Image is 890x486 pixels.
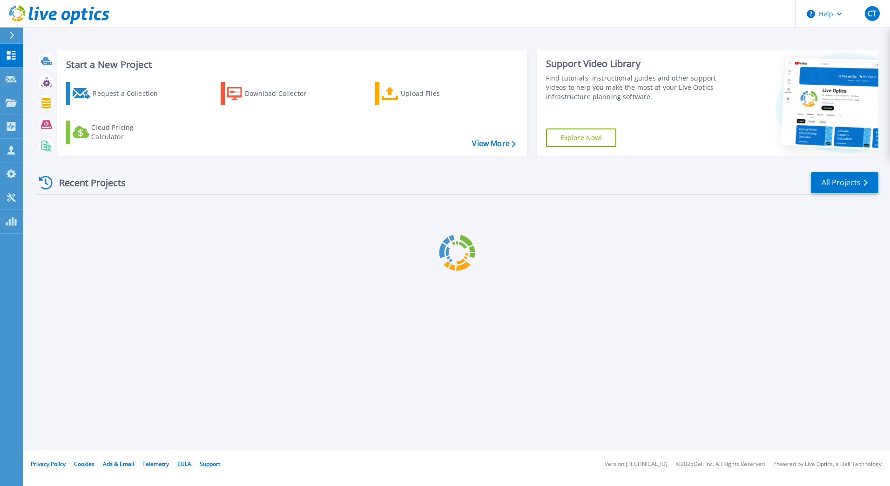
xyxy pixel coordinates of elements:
[245,84,319,103] div: Download Collector
[142,460,169,468] a: Telemetry
[472,139,515,148] a: View More
[66,121,170,144] a: Cloud Pricing Calculator
[74,460,94,468] a: Cookies
[676,461,765,467] li: © 2025 Dell Inc. All Rights Reserved
[546,58,720,70] div: Support Video Library
[221,82,324,105] a: Download Collector
[66,60,515,70] h3: Start a New Project
[66,82,170,105] a: Request a Collection
[103,460,134,468] a: Ads & Email
[811,172,878,193] a: All Projects
[546,128,617,147] a: Explore Now!
[93,84,167,103] div: Request a Collection
[177,460,191,468] a: EULA
[401,84,475,103] div: Upload Files
[773,461,882,467] li: Powered by Live Optics, a Dell Technology
[36,171,138,194] div: Recent Projects
[868,10,877,17] span: CT
[375,82,479,105] a: Upload Files
[200,460,220,468] a: Support
[91,123,166,142] div: Cloud Pricing Calculator
[546,74,720,101] div: Find tutorials, instructional guides and other support videos to help you make the most of your L...
[31,460,66,468] a: Privacy Policy
[605,461,667,467] li: Version: [TECHNICAL_ID]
